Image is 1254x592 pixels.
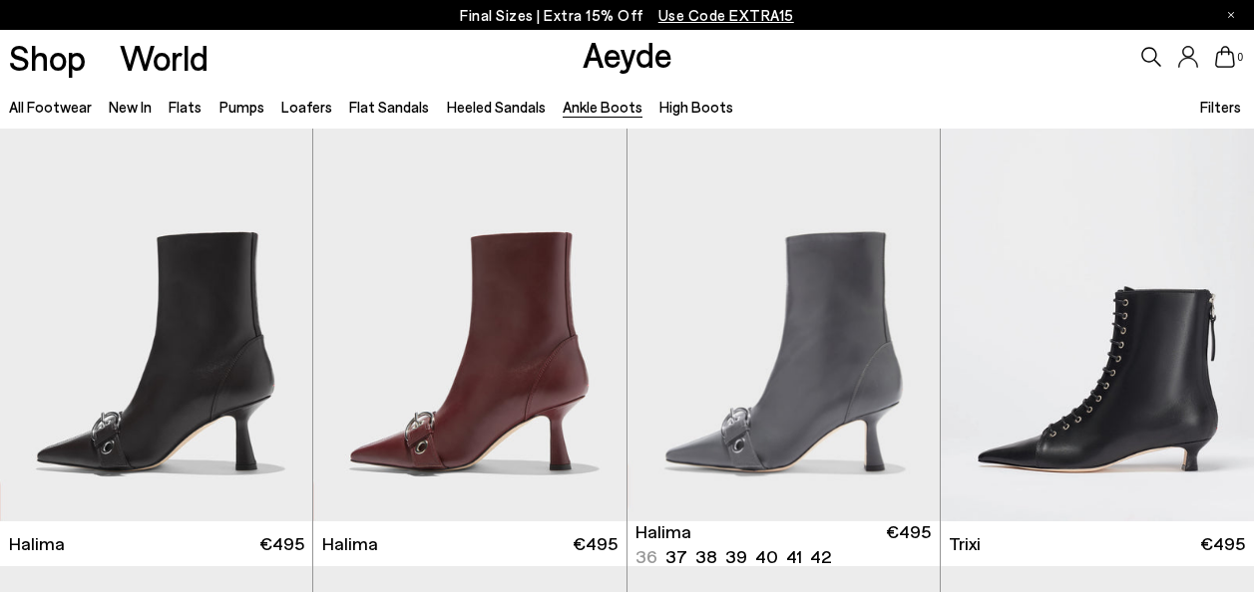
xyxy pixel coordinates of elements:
span: €495 [259,531,304,556]
a: Shop [9,40,86,75]
li: 38 [695,544,717,569]
p: Final Sizes | Extra 15% Off [460,3,794,28]
li: 41 [786,544,802,569]
a: Next slide Previous slide [627,129,940,521]
a: Aeyde [583,33,672,75]
img: Halima Eyelet Pointed Boots [627,129,941,521]
span: 0 [1235,52,1245,63]
img: Trixi Lace-Up Boots [941,129,1254,521]
span: Halima [322,531,378,556]
a: Flat Sandals [349,98,429,116]
img: Halima Eyelet Pointed Boots [313,129,626,521]
li: 42 [810,544,831,569]
a: 0 [1215,46,1235,68]
a: High Boots [659,98,733,116]
a: Ankle Boots [563,98,642,116]
span: €495 [886,519,931,569]
li: 37 [665,544,687,569]
a: All Footwear [9,98,92,116]
a: World [120,40,209,75]
span: Halima [635,519,691,544]
a: Halima €495 [313,521,626,566]
span: Navigate to /collections/ss25-final-sizes [658,6,794,24]
ul: variant [635,544,825,569]
a: New In [109,98,152,116]
span: Halima [9,531,65,556]
span: €495 [1200,531,1245,556]
li: 40 [755,544,778,569]
a: Pumps [219,98,264,116]
li: 39 [725,544,747,569]
a: Trixi €495 [941,521,1254,566]
a: Heeled Sandals [447,98,546,116]
a: Loafers [281,98,332,116]
span: €495 [573,531,618,556]
span: Filters [1200,98,1241,116]
span: Trixi [949,531,981,556]
a: Flats [169,98,202,116]
a: Halima 36 37 38 39 40 41 42 €495 [627,521,940,566]
div: 1 / 6 [627,129,941,521]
